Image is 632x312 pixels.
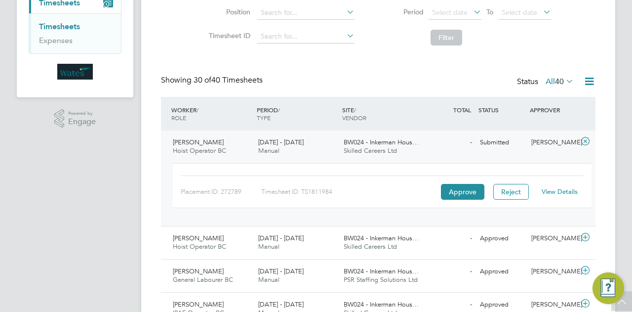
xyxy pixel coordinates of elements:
div: [PERSON_NAME] [527,264,579,280]
span: Select date [502,8,537,17]
span: TYPE [257,114,271,122]
span: [PERSON_NAME] [173,138,224,146]
button: Approve [441,184,484,200]
div: [PERSON_NAME] [527,134,579,151]
div: - [425,134,476,151]
span: Skilled Careers Ltd [344,242,397,251]
a: Go to home page [29,64,121,80]
span: [DATE] - [DATE] [258,234,304,242]
input: Search for... [257,6,355,20]
button: Reject [493,184,529,200]
div: Submitted [476,134,527,151]
div: WORKER [169,101,254,127]
div: Status [517,75,576,89]
span: Manual [258,146,279,155]
span: Powered by [68,109,96,118]
span: 40 Timesheets [194,75,263,85]
label: All [546,77,574,87]
span: Select date [432,8,468,17]
a: Expenses [39,36,73,45]
img: wates-logo-retina.png [57,64,93,80]
div: - [425,264,476,280]
div: Approved [476,264,527,280]
button: Filter [431,30,462,45]
a: Powered byEngage [54,109,96,128]
span: [DATE] - [DATE] [258,138,304,146]
div: APPROVER [527,101,579,119]
span: General Labourer BC [173,275,233,284]
a: View Details [542,187,578,196]
span: ROLE [171,114,186,122]
a: Timesheets [39,22,80,31]
span: [PERSON_NAME] [173,234,224,242]
span: Manual [258,275,279,284]
div: Approved [476,230,527,247]
div: PERIOD [254,101,340,127]
div: Timesheet ID: TS1811984 [261,184,438,200]
span: [DATE] - [DATE] [258,300,304,309]
span: VENDOR [342,114,366,122]
div: SITE [340,101,425,127]
span: TOTAL [453,106,471,114]
span: Hoist Operator BC [173,146,226,155]
button: Engage Resource Center [592,272,624,304]
span: BW024 - Inkerman Hous… [344,234,419,242]
div: Showing [161,75,265,86]
div: [PERSON_NAME] [527,230,579,247]
span: PSR Staffing Solutions Ltd [344,275,418,284]
div: STATUS [476,101,527,119]
span: [DATE] - [DATE] [258,267,304,275]
span: 30 of [194,75,211,85]
span: To [483,5,496,18]
span: [PERSON_NAME] [173,267,224,275]
span: BW024 - Inkerman Hous… [344,138,419,146]
label: Timesheet ID [206,31,250,40]
span: / [354,106,356,114]
span: BW024 - Inkerman Hous… [344,300,419,309]
div: Placement ID: 272789 [181,184,261,200]
span: Skilled Careers Ltd [344,146,397,155]
span: / [278,106,280,114]
span: Engage [68,118,96,126]
span: BW024 - Inkerman Hous… [344,267,419,275]
span: 40 [555,77,564,87]
span: Manual [258,242,279,251]
label: Period [379,7,424,16]
span: [PERSON_NAME] [173,300,224,309]
span: / [197,106,198,114]
input: Search for... [257,30,355,44]
div: - [425,230,476,247]
span: Hoist Operator BC [173,242,226,251]
label: Position [206,7,250,16]
div: Timesheets [29,13,121,53]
